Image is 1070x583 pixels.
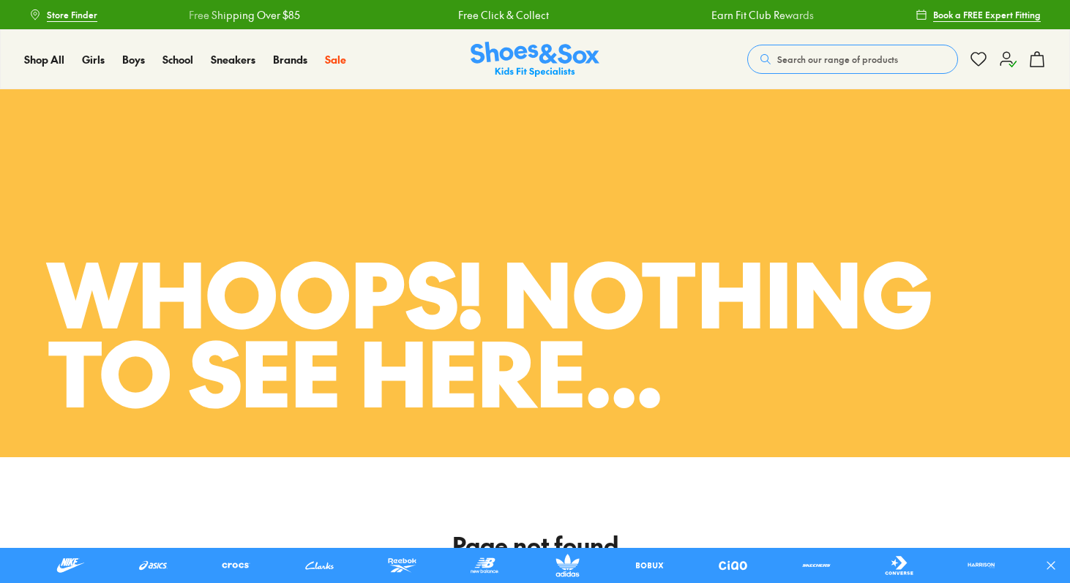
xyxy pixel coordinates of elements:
[211,52,255,67] a: Sneakers
[916,1,1041,28] a: Book a FREE Expert Fitting
[47,8,97,21] span: Store Finder
[747,45,958,74] button: Search our range of products
[82,52,105,67] a: Girls
[47,252,1023,410] p: Whoops! Nothing to see here...
[149,7,261,23] a: Free Shipping Over $85
[471,42,599,78] img: SNS_Logo_Responsive.svg
[162,52,193,67] a: School
[933,8,1041,21] span: Book a FREE Expert Fitting
[452,527,618,563] div: Page not found
[273,52,307,67] a: Brands
[29,1,97,28] a: Store Finder
[471,42,599,78] a: Shoes & Sox
[122,52,145,67] a: Boys
[325,52,346,67] a: Sale
[672,7,774,23] a: Earn Fit Club Rewards
[419,7,509,23] a: Free Click & Collect
[777,53,898,66] span: Search our range of products
[24,52,64,67] a: Shop All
